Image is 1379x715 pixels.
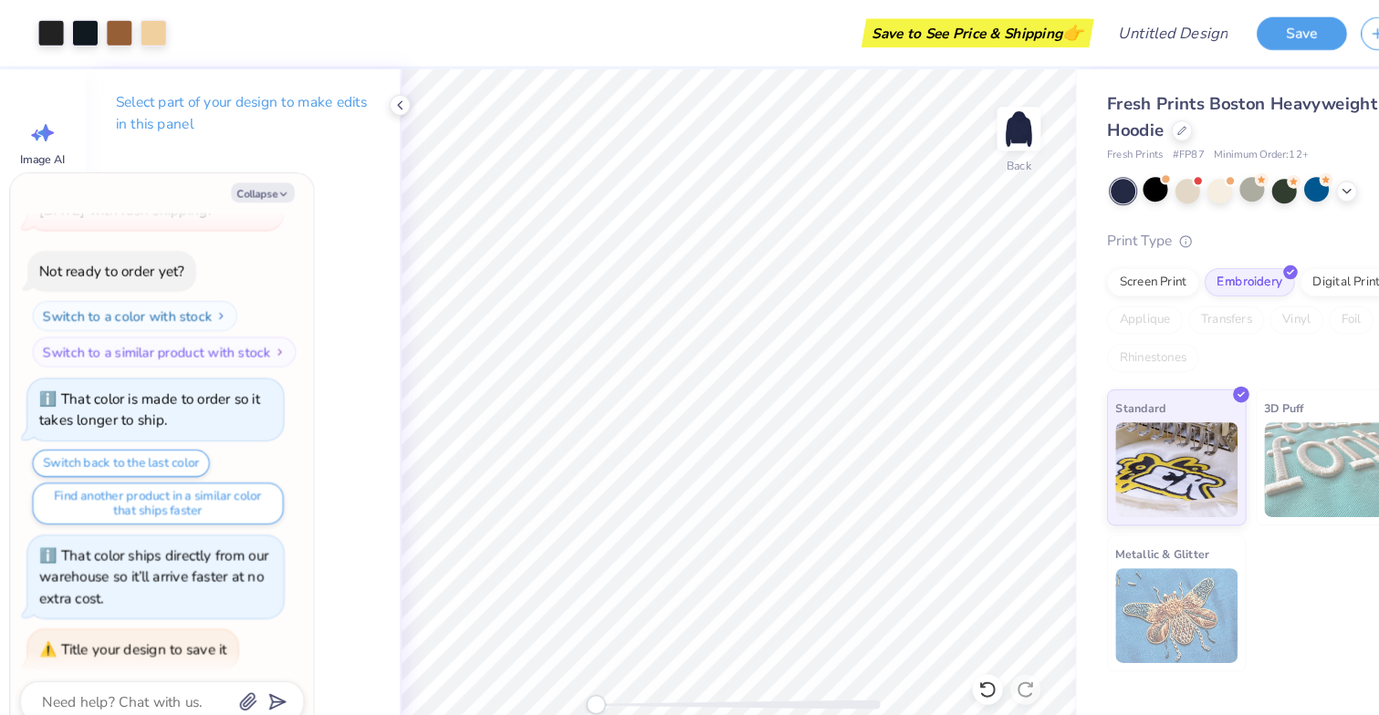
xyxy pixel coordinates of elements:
[834,18,1049,46] div: Save to See Price & Shipping
[111,88,356,130] p: Select part of your design to make edits in this panel
[31,325,285,354] button: Switch to a similar product with stock
[1280,295,1322,322] div: Foil
[207,299,218,310] img: Switch to a color with stock
[31,465,273,505] button: Find another product in a similar color that ships faster
[1217,383,1256,402] span: 3D Puff
[1210,16,1297,48] button: Save
[37,111,244,212] span: This color is and left. Restocking on [DATE]. Estimated delivery by [DATE]–[DATE] with rush shipp...
[1169,142,1260,158] span: Minimum Order: 12 +
[1129,142,1160,158] span: # FP87
[20,146,63,161] span: Image AI
[565,669,583,688] div: Accessibility label
[1066,222,1342,243] div: Print Type
[31,433,202,460] button: Switch back to the last color
[1062,14,1196,50] input: Untitled Design
[969,151,993,168] div: Back
[264,334,275,345] img: Switch to a similar product with stock
[58,617,218,635] div: Title your design to save it
[37,375,250,414] div: That color is made to order so it takes longer to ship.
[1074,547,1192,638] img: Metallic & Glitter
[1074,523,1165,543] span: Metallic & Glitter
[1066,142,1120,158] span: Fresh Prints
[31,290,228,319] button: Switch to a color with stock
[1023,20,1043,42] span: 👉
[37,526,258,585] div: That color ships directly from our warehouse so it’ll arrive faster at no extra cost.
[1074,383,1123,402] span: Standard
[1066,295,1139,322] div: Applique
[1160,258,1247,285] div: Embroidery
[1066,89,1326,136] span: Fresh Prints Boston Heavyweight Hoodie
[1217,407,1335,498] img: 3D Puff
[223,176,284,195] button: Collapse
[1074,407,1192,498] img: Standard
[1066,331,1154,358] div: Rhinestones
[1252,258,1341,285] div: Digital Print
[963,106,999,142] img: Back
[1223,295,1274,322] div: Vinyl
[1144,295,1217,322] div: Transfers
[37,252,178,270] div: Not ready to order yet?
[1066,258,1154,285] div: Screen Print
